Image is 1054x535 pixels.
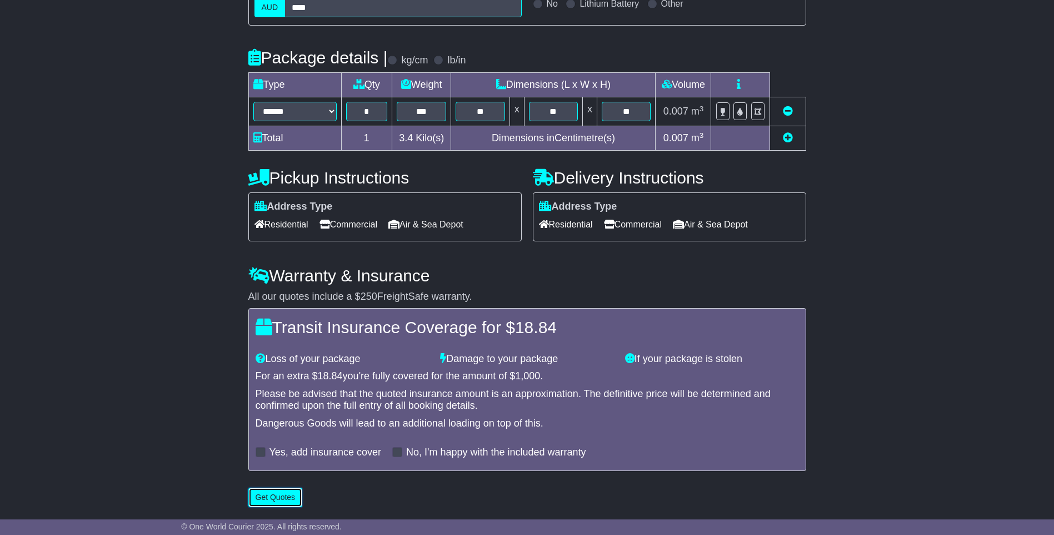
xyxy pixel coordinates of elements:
[256,388,799,412] div: Please be advised that the quoted insurance amount is an approximation. The definitive price will...
[248,126,341,151] td: Total
[361,291,377,302] span: 250
[341,126,392,151] td: 1
[256,370,799,383] div: For an extra $ you're fully covered for the amount of $ .
[673,216,748,233] span: Air & Sea Depot
[248,48,388,67] h4: Package details |
[783,106,793,117] a: Remove this item
[406,447,586,459] label: No, I'm happy with the included warranty
[248,291,806,303] div: All our quotes include a $ FreightSafe warranty.
[663,106,688,117] span: 0.007
[539,216,593,233] span: Residential
[515,370,540,382] span: 1,000
[248,266,806,285] h4: Warranty & Insurance
[256,318,799,336] h4: Transit Insurance Coverage for $
[250,353,435,365] div: Loss of your package
[401,55,428,67] label: kg/cm
[319,216,377,233] span: Commercial
[620,353,805,365] div: If your package is stolen
[663,132,688,143] span: 0.007
[539,201,617,213] label: Address Type
[392,73,451,97] td: Weight
[434,353,620,365] div: Damage to your package
[700,105,704,113] sup: 3
[341,73,392,97] td: Qty
[254,201,333,213] label: Address Type
[604,216,662,233] span: Commercial
[656,73,711,97] td: Volume
[248,488,303,507] button: Get Quotes
[691,132,704,143] span: m
[700,131,704,140] sup: 3
[254,216,308,233] span: Residential
[318,370,343,382] span: 18.84
[783,132,793,143] a: Add new item
[256,418,799,430] div: Dangerous Goods will lead to an additional loading on top of this.
[248,169,522,187] h4: Pickup Instructions
[451,126,656,151] td: Dimensions in Centimetre(s)
[269,447,381,459] label: Yes, add insurance cover
[447,55,466,67] label: lb/in
[583,97,597,126] td: x
[509,97,524,126] td: x
[399,132,413,143] span: 3.4
[388,216,463,233] span: Air & Sea Depot
[691,106,704,117] span: m
[451,73,656,97] td: Dimensions (L x W x H)
[248,73,341,97] td: Type
[181,522,342,531] span: © One World Courier 2025. All rights reserved.
[392,126,451,151] td: Kilo(s)
[533,169,806,187] h4: Delivery Instructions
[515,318,557,336] span: 18.84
